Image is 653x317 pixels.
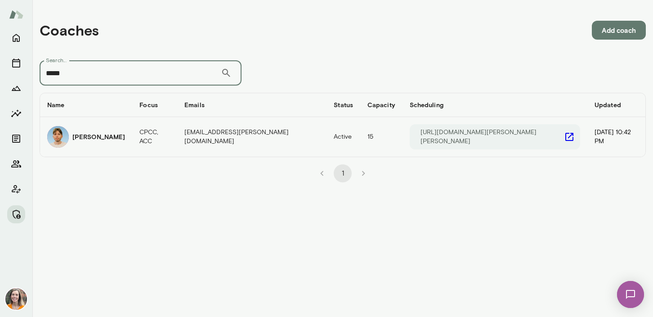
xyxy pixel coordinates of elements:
button: Home [7,29,25,47]
td: 15 [360,117,403,157]
td: CPCC, ACC [132,117,177,157]
img: Jered Odegard [47,126,69,148]
h6: [PERSON_NAME] [72,132,125,141]
h6: Capacity [367,100,395,109]
button: Members [7,155,25,173]
table: coaches table [40,93,645,157]
td: [DATE] 10:42 PM [587,117,645,157]
button: Manage [7,205,25,223]
img: Carrie Kelly [5,288,27,310]
nav: pagination navigation [312,164,374,182]
img: Mento [9,6,23,23]
button: Client app [7,180,25,198]
button: Growth Plan [7,79,25,97]
h4: Coaches [40,22,99,39]
td: [EMAIL_ADDRESS][PERSON_NAME][DOMAIN_NAME] [177,117,326,157]
h6: Status [334,100,353,109]
p: [URL][DOMAIN_NAME][PERSON_NAME][PERSON_NAME] [420,128,564,146]
div: pagination [40,157,646,182]
h6: Scheduling [410,100,580,109]
h6: Focus [139,100,170,109]
h6: Emails [184,100,319,109]
button: Sessions [7,54,25,72]
button: Insights [7,104,25,122]
button: Add coach [592,21,646,40]
h6: Updated [595,100,638,109]
h6: Name [47,100,125,109]
td: Active [326,117,360,157]
label: Search... [46,56,67,64]
button: Documents [7,130,25,148]
button: page 1 [334,164,352,182]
